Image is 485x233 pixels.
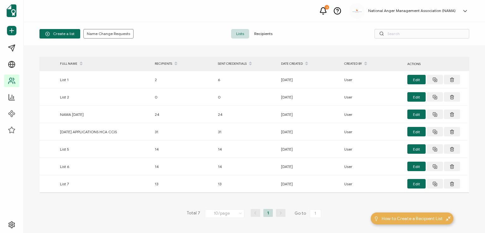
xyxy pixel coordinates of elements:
div: 2 [152,76,215,83]
div: 31 [152,128,215,135]
input: Search [374,29,469,39]
div: 24 [152,111,215,118]
img: sertifier-logomark-colored.svg [7,4,16,17]
div: CREATED BY [341,58,404,69]
div: [DATE] [278,128,341,135]
li: 1 [263,209,273,217]
button: Name Change Requests [83,29,134,39]
div: RECIPIENTS [152,58,215,69]
iframe: Chat Widget [380,162,485,233]
div: 14 [215,163,278,170]
div: [DATE] [278,180,341,188]
div: [DATE] [278,76,341,83]
div: User [341,180,404,188]
input: Select [205,209,244,218]
div: NAMA [DATE] [57,111,152,118]
div: SENT CREDENTIALS [215,58,278,69]
div: 2 [325,5,329,9]
div: User [341,128,404,135]
div: [DATE] [278,163,341,170]
div: 31 [215,128,278,135]
h5: National Anger Management Association (NAMA) [368,9,456,13]
div: 13 [152,180,215,188]
span: Create a list [45,32,75,36]
button: Edit [407,75,426,84]
div: 0 [152,93,215,101]
div: 0 [215,93,278,101]
div: 14 [152,146,215,153]
div: 24 [215,111,278,118]
span: Name Change Requests [87,32,130,36]
div: User [341,93,404,101]
div: FULL NAME [57,58,152,69]
div: 13 [215,180,278,188]
div: List 7 [57,180,152,188]
div: List 1 [57,76,152,83]
div: 6 [215,76,278,83]
button: Create a list [39,29,80,39]
div: User [341,163,404,170]
div: User [341,111,404,118]
div: ACTIONS [404,60,467,68]
button: Edit [407,127,426,136]
span: Go to [295,209,322,218]
div: 14 [215,146,278,153]
button: Edit [407,92,426,102]
div: [DATE] [278,111,341,118]
div: 14 [152,163,215,170]
div: DATE CREATED [278,58,341,69]
div: [DATE] [278,93,341,101]
div: [DATE] [278,146,341,153]
div: User [341,146,404,153]
div: [DATE] APPLICATIONS HCA CCIS [57,128,152,135]
span: Recipients [249,29,278,39]
div: List 6 [57,163,152,170]
img: 3ca2817c-e862-47f7-b2ec-945eb25c4a6c.jpg [352,9,362,13]
button: Edit [407,144,426,154]
div: User [341,76,404,83]
button: Edit [407,110,426,119]
div: List 5 [57,146,152,153]
span: Lists [231,29,249,39]
div: List 2 [57,93,152,101]
span: Total 7 [187,209,200,218]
